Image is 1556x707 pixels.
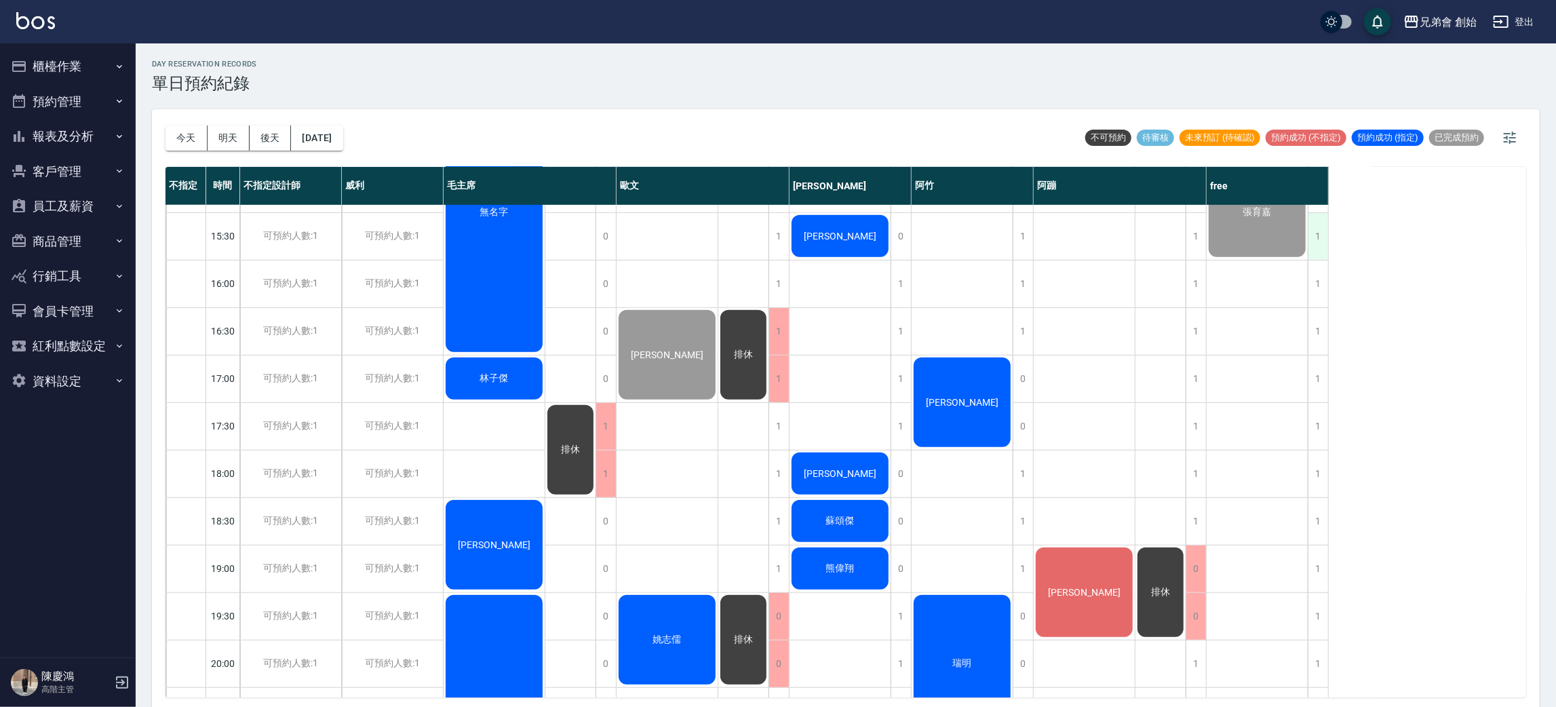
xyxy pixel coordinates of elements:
[1308,641,1328,687] div: 1
[891,498,911,545] div: 0
[769,261,789,307] div: 1
[1398,8,1482,36] button: 兄弟會 創始
[1308,498,1328,545] div: 1
[731,349,756,361] span: 排休
[240,593,341,640] div: 可預約人數:1
[769,498,789,545] div: 1
[240,641,341,687] div: 可預約人數:1
[206,592,240,640] div: 19:30
[41,683,111,695] p: 高階主管
[628,349,706,360] span: [PERSON_NAME]
[1308,356,1328,402] div: 1
[240,308,341,355] div: 可預約人數:1
[166,126,208,151] button: 今天
[1352,132,1424,144] span: 預約成功 (指定)
[1308,308,1328,355] div: 1
[1013,213,1033,260] div: 1
[206,450,240,497] div: 18:00
[891,261,911,307] div: 1
[240,403,341,450] div: 可預約人數:1
[1186,261,1206,307] div: 1
[1186,546,1206,592] div: 0
[1034,167,1207,205] div: 阿蹦
[5,49,130,84] button: 櫃檯作業
[596,546,616,592] div: 0
[769,213,789,260] div: 1
[596,356,616,402] div: 0
[478,206,511,218] span: 無名字
[558,444,583,456] span: 排休
[1013,451,1033,497] div: 1
[891,403,911,450] div: 1
[152,60,257,69] h2: day Reservation records
[923,397,1001,408] span: [PERSON_NAME]
[891,546,911,592] div: 0
[240,451,341,497] div: 可預約人數:1
[1013,356,1033,402] div: 0
[342,213,443,260] div: 可預約人數:1
[1308,403,1328,450] div: 1
[342,593,443,640] div: 可預約人數:1
[1180,132,1260,144] span: 未來預訂 (待確認)
[769,403,789,450] div: 1
[1013,403,1033,450] div: 0
[5,328,130,364] button: 紅利點數設定
[5,364,130,399] button: 資料設定
[206,640,240,687] div: 20:00
[1241,206,1275,218] span: 張育嘉
[596,403,616,450] div: 1
[1420,14,1477,31] div: 兄弟會 創始
[596,498,616,545] div: 0
[891,213,911,260] div: 0
[891,593,911,640] div: 1
[5,294,130,329] button: 會員卡管理
[1186,403,1206,450] div: 1
[342,261,443,307] div: 可預約人數:1
[5,84,130,119] button: 預約管理
[342,641,443,687] div: 可預約人數:1
[208,126,250,151] button: 明天
[1308,593,1328,640] div: 1
[1308,546,1328,592] div: 1
[206,355,240,402] div: 17:00
[912,167,1034,205] div: 阿竹
[342,403,443,450] div: 可預約人數:1
[342,356,443,402] div: 可預約人數:1
[1013,498,1033,545] div: 1
[342,546,443,592] div: 可預約人數:1
[1186,451,1206,497] div: 1
[1186,498,1206,545] div: 1
[5,154,130,189] button: 客戶管理
[891,308,911,355] div: 1
[769,308,789,355] div: 1
[16,12,55,29] img: Logo
[617,167,790,205] div: 歐文
[1137,132,1174,144] span: 待審核
[891,356,911,402] div: 1
[1266,132,1346,144] span: 預約成功 (不指定)
[342,167,444,205] div: 威利
[596,593,616,640] div: 0
[950,657,975,670] span: 瑞明
[5,189,130,224] button: 員工及薪資
[801,231,879,242] span: [PERSON_NAME]
[250,126,292,151] button: 後天
[1186,356,1206,402] div: 1
[1148,586,1173,598] span: 排休
[891,451,911,497] div: 0
[790,167,912,205] div: [PERSON_NAME]
[731,634,756,646] span: 排休
[891,641,911,687] div: 1
[1487,9,1540,35] button: 登出
[823,562,857,575] span: 熊偉翔
[240,356,341,402] div: 可預約人數:1
[240,546,341,592] div: 可預約人數:1
[1186,213,1206,260] div: 1
[1186,593,1206,640] div: 0
[1308,261,1328,307] div: 1
[206,260,240,307] div: 16:00
[596,213,616,260] div: 0
[5,119,130,154] button: 報表及分析
[342,498,443,545] div: 可預約人數:1
[1186,641,1206,687] div: 1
